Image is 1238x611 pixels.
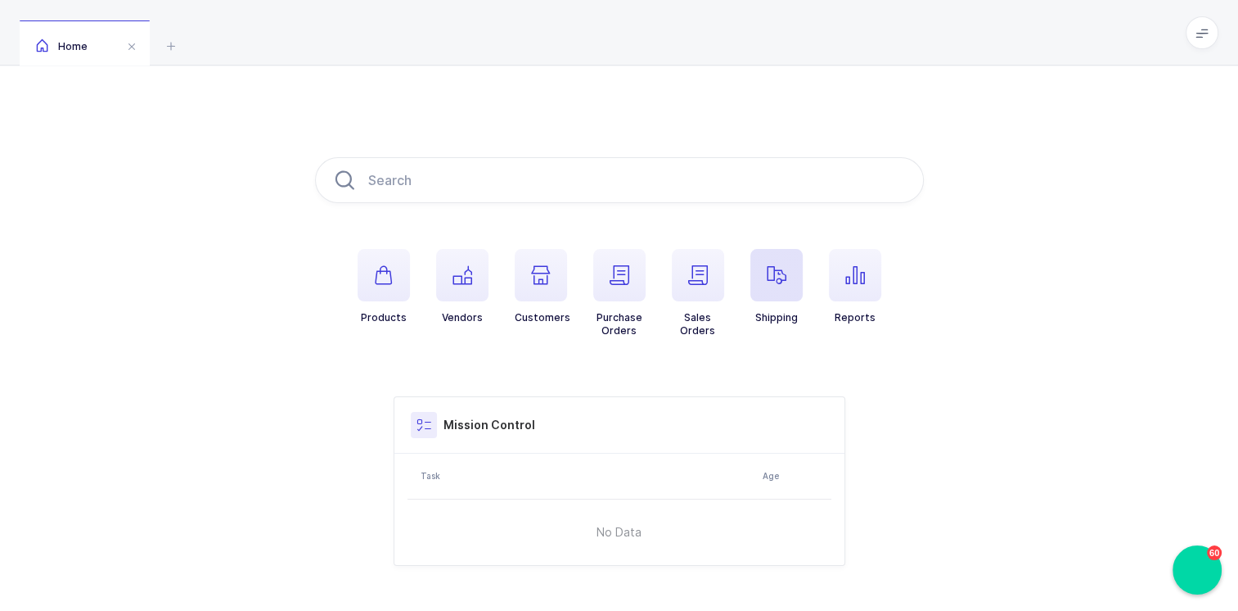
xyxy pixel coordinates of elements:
[750,249,803,324] button: Shipping
[593,249,646,337] button: PurchaseOrders
[672,249,724,337] button: SalesOrders
[36,40,88,52] span: Home
[315,157,924,203] input: Search
[829,249,881,324] button: Reports
[1207,545,1222,560] div: 60
[436,249,488,324] button: Vendors
[763,469,826,482] div: Age
[443,417,535,433] h3: Mission Control
[421,469,753,482] div: Task
[513,508,725,557] span: No Data
[358,249,410,324] button: Products
[515,249,570,324] button: Customers
[1173,545,1222,595] div: 60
